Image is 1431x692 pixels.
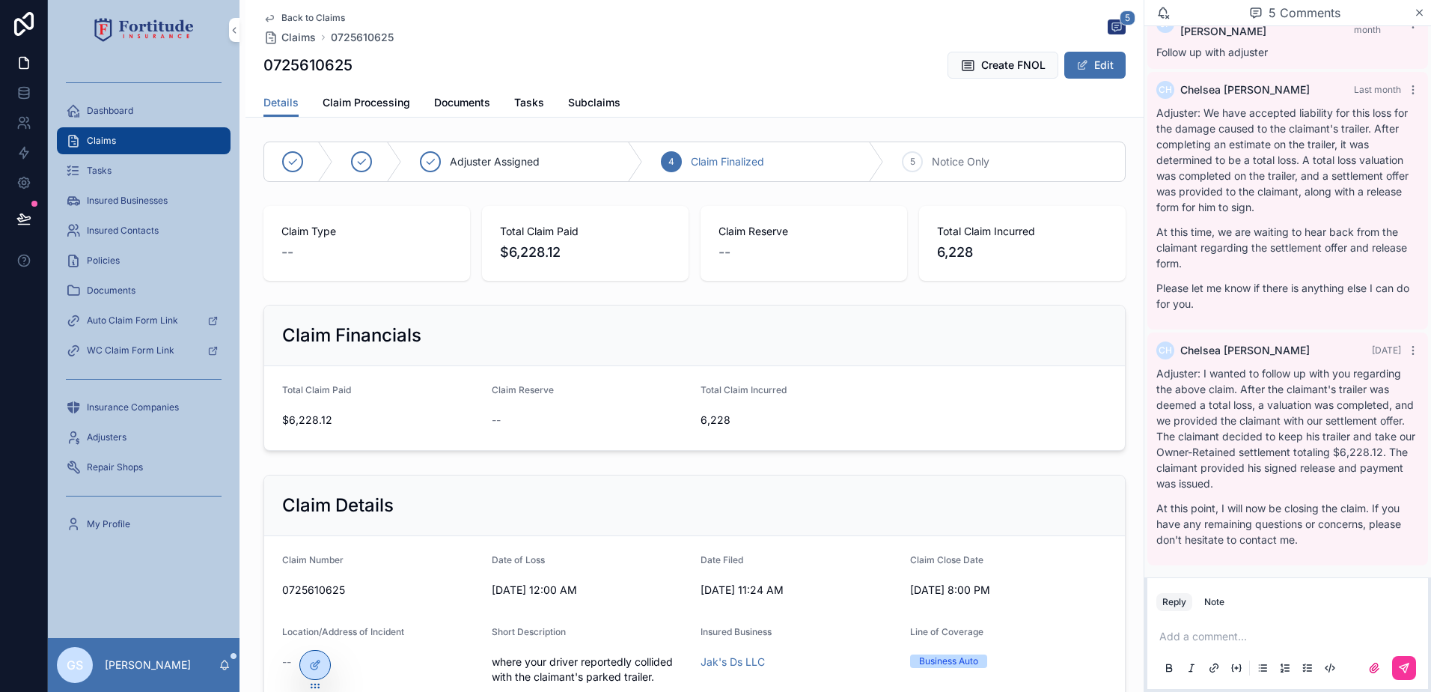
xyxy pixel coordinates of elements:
[263,89,299,118] a: Details
[87,518,130,530] span: My Profile
[323,89,410,119] a: Claim Processing
[1198,593,1230,611] button: Note
[57,247,231,274] a: Policies
[87,285,135,297] span: Documents
[1372,345,1401,356] span: [DATE]
[434,89,490,119] a: Documents
[282,655,291,670] span: --
[500,242,671,263] span: $6,228.12
[1156,224,1419,271] p: At this time, we are waiting to hear back from the claimant regarding the settlement offer and re...
[331,31,394,43] a: 0725610625
[1159,345,1172,356] span: CH
[492,413,501,428] span: --
[691,154,764,169] span: Claim Finalized
[701,583,898,598] span: [DATE] 11:24 AM
[668,156,674,168] span: 4
[87,165,112,177] span: Tasks
[492,554,545,565] span: Date of Loss
[492,384,554,395] span: Claim Reserve
[701,413,898,428] span: 6,228
[263,12,345,24] a: Back to Claims
[450,154,540,169] span: Adjuster Assigned
[919,655,978,668] div: Business Auto
[281,30,316,45] span: Claims
[282,554,344,565] span: Claim Number
[948,52,1058,79] button: Create FNOL
[87,135,116,147] span: Claims
[1120,10,1135,25] span: 5
[701,655,765,670] a: Jak's Ds LLC
[57,97,231,124] a: Dashboard
[282,494,394,518] h2: Claim Details
[1156,280,1419,312] p: Please let me know if there is anything else I can do for you.
[57,157,231,184] a: Tasks
[281,224,452,239] span: Claim Type
[514,89,544,119] a: Tasks
[57,277,231,304] a: Documents
[57,511,231,538] a: My Profile
[492,626,566,637] span: Short Description
[701,384,787,395] span: Total Claim Incurred
[1159,84,1172,96] span: CH
[1180,82,1310,97] span: Chelsea [PERSON_NAME]
[67,656,83,674] span: GS
[1269,4,1340,22] span: 5 Comments
[1108,19,1126,37] button: 5
[701,554,743,565] span: Date Filed
[87,431,126,443] span: Adjusters
[87,461,143,473] span: Repair Shops
[57,337,231,364] a: WC Claim Form Link
[87,225,159,237] span: Insured Contacts
[910,554,983,565] span: Claim Close Date
[57,454,231,481] a: Repair Shops
[94,18,194,42] img: App logo
[500,224,671,239] span: Total Claim Paid
[48,60,239,557] div: scrollable content
[282,413,480,428] span: $6,228.12
[1354,84,1401,95] span: Last month
[937,224,1108,239] span: Total Claim Incurred
[105,658,191,673] p: [PERSON_NAME]
[282,583,345,596] a: 0725610625
[87,345,174,356] span: WC Claim Form Link
[57,187,231,214] a: Insured Businesses
[57,127,231,154] a: Claims
[718,224,889,239] span: Claim Reserve
[701,626,772,637] span: Insured Business
[282,626,404,637] span: Location/Address of Incident
[932,154,989,169] span: Notice Only
[910,583,1108,598] span: [DATE] 8:00 PM
[910,156,915,168] span: 5
[87,105,133,117] span: Dashboard
[1156,593,1192,611] button: Reply
[281,242,293,263] span: --
[492,655,689,685] span: where your driver reportedly collided with the claimant's parked trailer.
[87,315,178,327] span: Auto Claim Form Link
[87,255,120,267] span: Policies
[568,89,620,119] a: Subclaims
[1156,500,1419,547] p: At this point, I will now be closing the claim. If you have any remaining questions or concerns, ...
[1204,596,1224,608] div: Note
[282,324,421,347] h2: Claim Financials
[492,583,689,598] span: [DATE] 12:00 AM
[981,58,1046,73] span: Create FNOL
[87,401,179,413] span: Insurance Companies
[263,30,316,45] a: Claims
[514,95,544,110] span: Tasks
[1180,343,1310,358] span: Chelsea [PERSON_NAME]
[87,195,168,207] span: Insured Businesses
[718,242,730,263] span: --
[57,217,231,244] a: Insured Contacts
[937,242,1108,263] span: 6,228
[1156,46,1268,58] span: Follow up with adjuster
[434,95,490,110] span: Documents
[910,626,983,637] span: Line of Coverage
[1156,105,1419,215] p: Adjuster: We have accepted liability for this loss for the damage caused to the claimant's traile...
[263,56,353,74] a: 0725610625
[282,384,351,395] span: Total Claim Paid
[323,95,410,110] span: Claim Processing
[57,307,231,334] a: Auto Claim Form Link
[1156,365,1419,491] p: Adjuster: I wanted to follow up with you regarding the above claim. After the claimant's trailer ...
[57,424,231,451] a: Adjusters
